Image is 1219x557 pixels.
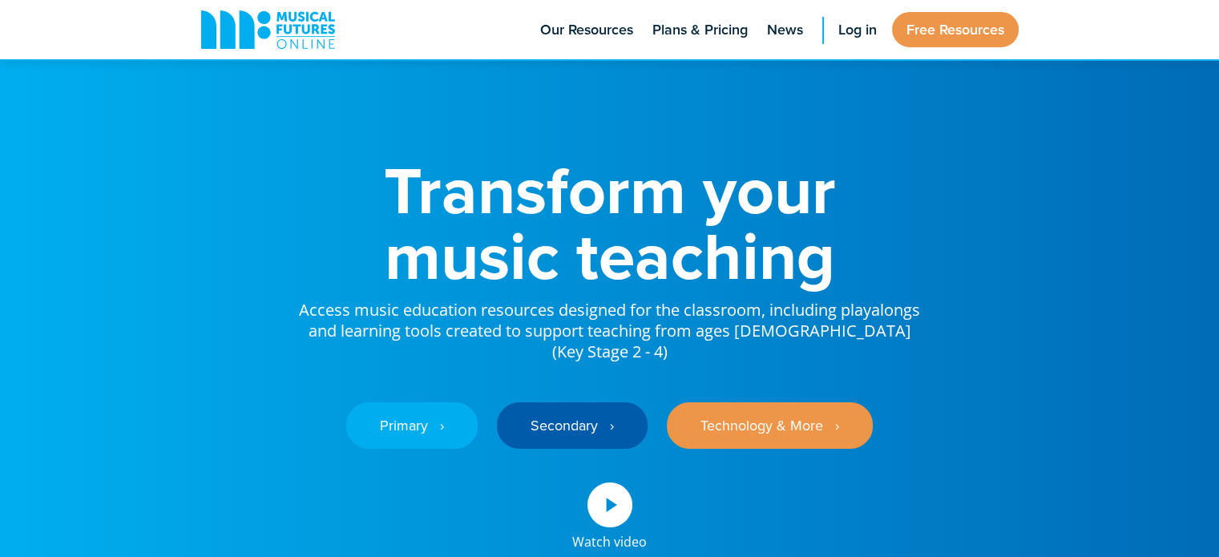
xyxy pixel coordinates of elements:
a: Free Resources [892,12,1019,47]
span: Log in [838,19,877,41]
span: News [767,19,803,41]
span: Our Resources [540,19,633,41]
div: Watch video [572,527,647,548]
span: Plans & Pricing [652,19,748,41]
h1: Transform your music teaching [297,157,922,289]
a: Technology & More ‎‏‏‎ ‎ › [667,402,873,449]
a: Secondary ‎‏‏‎ ‎ › [497,402,648,449]
a: Primary ‎‏‏‎ ‎ › [346,402,478,449]
p: Access music education resources designed for the classroom, including playalongs and learning to... [297,289,922,362]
